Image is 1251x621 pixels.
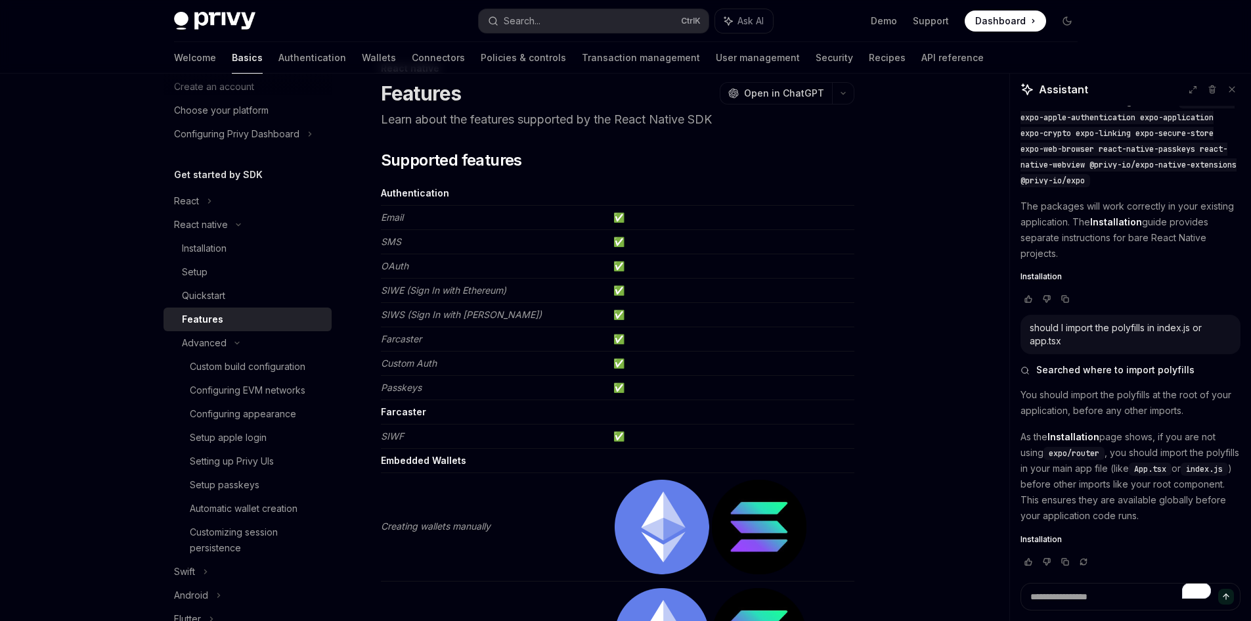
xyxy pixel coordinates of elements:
button: Search...CtrlK [479,9,709,33]
span: Dashboard [975,14,1026,28]
div: Android [174,587,208,603]
p: You should import the polyfills at the root of your application, before any other imports. [1021,387,1240,419]
div: Swift [174,564,195,580]
a: Recipes [869,42,906,74]
a: Policies & controls [481,42,566,74]
a: Installation [1021,534,1240,545]
a: Wallets [362,42,396,74]
img: dark logo [174,12,255,30]
div: Setup apple login [190,430,267,446]
strong: Installation [1047,431,1099,442]
h1: Features [381,81,462,105]
td: ✅ [608,352,854,376]
div: Setup [182,264,208,280]
a: Basics [232,42,263,74]
span: Ctrl K [681,16,701,26]
a: Configuring appearance [164,402,332,426]
div: Advanced [182,335,227,351]
em: SIWE (Sign In with Ethereum) [381,285,506,296]
em: SIWF [381,430,404,442]
strong: Installation [1090,216,1142,227]
td: ✅ [608,425,854,449]
span: Supported features [381,150,522,171]
p: You can use the following command: [1021,93,1240,188]
p: As the page shows, if you are not using , you should import the polyfills in your main app file (... [1021,429,1240,524]
a: Configuring EVM networks [164,379,332,402]
img: ethereum.png [615,480,709,574]
em: Email [381,212,403,223]
button: Searched where to import polyfills [1021,363,1240,377]
td: ✅ [608,376,854,400]
span: npm install expo-apple-authentication expo-application expo-crypto expo-linking expo-secure-store... [1021,97,1237,186]
td: ✅ [608,303,854,327]
div: should I import the polyfills in index.js or app.tsx [1030,321,1231,348]
div: Setup passkeys [190,477,259,493]
td: ✅ [608,254,854,279]
td: ✅ [608,230,854,254]
div: Configuring appearance [190,406,296,422]
a: Authentication [278,42,346,74]
a: Automatic wallet creation [164,497,332,520]
h5: Get started by SDK [174,167,263,183]
td: ✅ [608,327,854,352]
span: Installation [1021,271,1062,282]
span: Open in ChatGPT [744,87,824,100]
textarea: To enrich screen reader interactions, please activate Accessibility in Grammarly extension settings [1021,583,1240,610]
em: Passkeys [381,382,422,393]
em: Custom Auth [381,357,437,369]
strong: Authentication [381,187,449,198]
a: Dashboard [965,11,1046,32]
a: API reference [921,42,984,74]
em: Creating wallets manually [381,520,491,532]
a: Customizing session persistence [164,520,332,560]
span: index.js [1186,464,1223,474]
button: Send message [1218,589,1234,605]
p: The packages will work correctly in your existing application. The guide provides separate instru... [1021,198,1240,262]
a: Features [164,308,332,331]
a: Quickstart [164,284,332,308]
img: solana.png [712,480,806,574]
div: React [174,193,199,209]
div: Automatic wallet creation [190,501,297,517]
span: Installation [1021,534,1062,545]
div: Setting up Privy UIs [190,453,274,469]
div: Configuring EVM networks [190,382,305,398]
a: User management [716,42,800,74]
a: Transaction management [582,42,700,74]
a: Setup passkeys [164,473,332,497]
div: Choose your platform [174,103,269,118]
a: Welcome [174,42,216,74]
button: Ask AI [715,9,773,33]
button: Open in ChatGPT [720,82,832,104]
span: Assistant [1039,81,1088,97]
a: Demo [871,14,897,28]
td: ✅ [608,279,854,303]
a: Setup apple login [164,426,332,449]
div: React native [174,217,228,233]
em: OAuth [381,260,408,271]
em: SIWS (Sign In with [PERSON_NAME]) [381,309,542,320]
td: ✅ [608,206,854,230]
p: Learn about the features supported by the React Native SDK [381,110,854,129]
span: Searched where to import polyfills [1036,363,1195,377]
span: Ask AI [737,14,764,28]
a: Setting up Privy UIs [164,449,332,473]
strong: Embedded Wallets [381,455,466,466]
span: expo/router [1049,448,1099,459]
div: Search... [504,13,540,29]
div: Custom build configuration [190,359,305,375]
div: Configuring Privy Dashboard [174,126,299,142]
div: Installation [182,241,227,256]
a: Setup [164,260,332,284]
a: Support [913,14,949,28]
div: Features [182,311,223,327]
a: Connectors [412,42,465,74]
a: Custom build configuration [164,355,332,379]
span: App.tsx [1134,464,1166,474]
button: Toggle dark mode [1057,11,1078,32]
em: Farcaster [381,333,422,344]
a: Installation [1021,271,1240,282]
div: Customizing session persistence [190,524,324,556]
strong: Farcaster [381,406,426,417]
em: SMS [381,236,401,247]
